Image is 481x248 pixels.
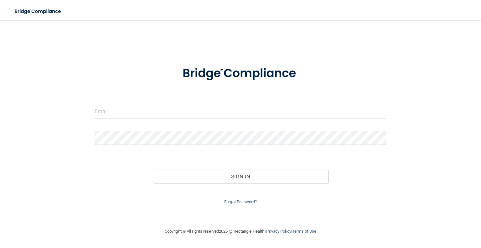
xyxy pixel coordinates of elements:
[153,170,328,183] button: Sign In
[224,199,257,204] a: Forgot Password?
[292,229,316,234] a: Terms of Use
[266,229,291,234] a: Privacy Policy
[9,5,67,18] img: bridge_compliance_login_screen.278c3ca4.svg
[126,221,355,241] div: Copyright © All rights reserved 2025 @ Rectangle Health | |
[170,58,311,89] img: bridge_compliance_login_screen.278c3ca4.svg
[95,104,386,119] input: Email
